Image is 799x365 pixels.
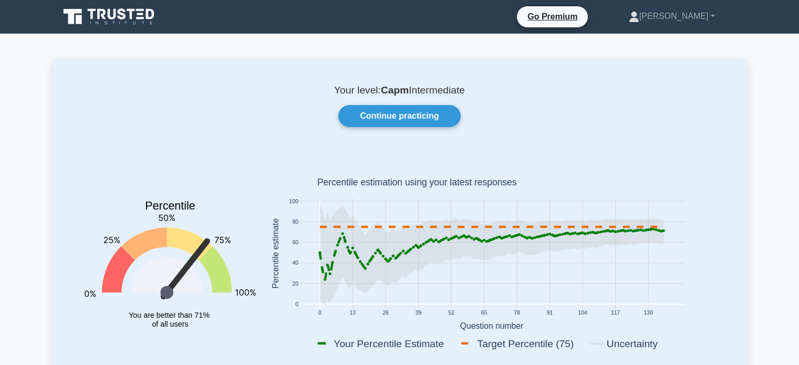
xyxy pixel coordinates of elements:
[152,320,188,328] tspan: of all users
[448,310,454,316] text: 52
[514,310,520,316] text: 78
[338,105,460,127] a: Continue practicing
[317,178,516,188] text: Percentile estimation using your latest responses
[78,84,721,97] p: Your level: Intermediate
[318,310,321,316] text: 0
[604,6,740,27] a: [PERSON_NAME]
[644,310,653,316] text: 130
[578,310,587,316] text: 104
[481,310,487,316] text: 65
[415,310,421,316] text: 39
[289,199,298,204] text: 100
[292,260,298,266] text: 40
[145,200,195,213] text: Percentile
[546,310,553,316] text: 91
[610,310,620,316] text: 117
[381,85,409,96] b: Capm
[129,311,210,319] tspan: You are better than 71%
[460,321,523,330] text: Question number
[295,301,298,307] text: 0
[349,310,356,316] text: 13
[271,218,279,289] text: Percentile estimate
[292,240,298,246] text: 60
[382,310,389,316] text: 26
[292,281,298,287] text: 20
[521,10,584,23] a: Go Premium
[292,219,298,225] text: 80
